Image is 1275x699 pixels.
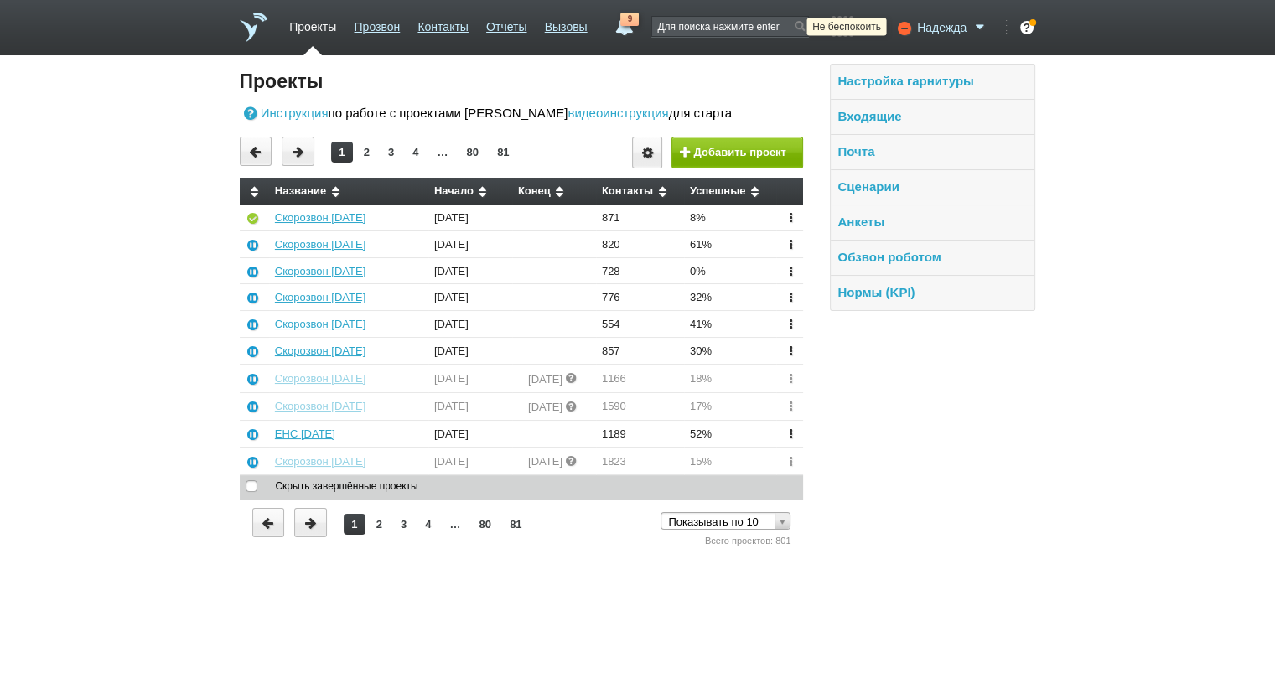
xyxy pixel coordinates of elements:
[596,421,684,448] td: 1189
[528,401,562,414] span: [DATE]
[545,12,588,36] a: Вызовы
[684,205,776,230] td: 8%
[381,142,402,163] a: 3
[837,109,901,123] a: Входящие
[289,12,336,36] a: Проекты
[684,338,776,365] td: 30%
[275,400,365,412] a: Скорозвон [DATE]
[1020,21,1034,34] div: ?
[684,392,776,420] td: 17%
[356,142,377,163] a: 2
[428,284,512,311] td: [DATE]
[837,74,973,88] a: Настройка гарнитуры
[275,238,365,251] a: Скорозвон [DATE]
[428,365,512,392] td: [DATE]
[275,185,422,199] div: Название
[428,392,512,420] td: [DATE]
[668,513,768,531] span: Показывать по 10
[417,12,468,36] a: Контакты
[429,142,455,163] a: …
[428,447,512,474] td: [DATE]
[502,514,529,535] a: 81
[705,536,791,546] span: Всего проектов: 801
[596,311,684,338] td: 554
[609,13,639,33] a: 9
[275,455,365,468] a: Скорозвон [DATE]
[690,185,770,199] div: Успешные
[596,257,684,284] td: 728
[434,185,505,199] div: Начало
[275,427,335,440] a: ЕНС [DATE]
[490,142,516,163] a: 81
[428,230,512,257] td: [DATE]
[596,230,684,257] td: 820
[837,215,884,229] a: Анкеты
[354,12,400,36] a: Прозвон
[240,104,329,123] a: Инструкция
[661,512,790,530] a: Показывать по 10
[684,311,776,338] td: 41%
[837,179,899,194] a: Сценарии
[393,514,414,535] a: 3
[837,250,941,264] a: Обзвон роботом
[917,18,989,34] a: Надежда
[369,514,390,535] a: 2
[442,514,468,535] a: …
[518,185,589,199] div: Конец
[331,142,352,163] a: 1
[259,480,417,492] span: Скрыть завершённые проекты
[684,284,776,311] td: 32%
[917,19,967,36] span: Надежда
[428,205,512,230] td: [DATE]
[602,185,677,199] div: Контакты
[240,104,804,123] div: по работе с проектами [PERSON_NAME] для старта
[684,421,776,448] td: 52%
[620,13,639,26] span: 9
[528,374,562,386] span: [DATE]
[428,257,512,284] td: [DATE]
[428,311,512,338] td: [DATE]
[428,338,512,365] td: [DATE]
[837,285,915,299] a: Нормы (KPI)
[596,284,684,311] td: 776
[459,142,486,163] a: 80
[344,514,365,535] a: 1
[275,344,365,357] a: Скорозвон [DATE]
[428,421,512,448] td: [DATE]
[275,291,365,303] a: Скорозвон [DATE]
[596,447,684,474] td: 1823
[568,104,668,123] a: видеоинструкция
[240,68,804,95] h4: Проекты
[417,514,438,535] a: 4
[837,144,874,158] a: Почта
[596,365,684,392] td: 1166
[275,372,365,385] a: Скорозвон [DATE]
[275,265,365,277] a: Скорозвон [DATE]
[472,514,499,535] a: 80
[684,365,776,392] td: 18%
[671,137,803,169] button: Добавить проект
[275,211,365,224] a: Скорозвон [DATE]
[596,392,684,420] td: 1590
[275,318,365,330] a: Скорозвон [DATE]
[528,456,562,469] span: [DATE]
[596,205,684,230] td: 871
[684,447,776,474] td: 15%
[240,13,267,42] a: На главную
[486,12,526,36] a: Отчеты
[652,17,808,36] input: Для поиска нажмите enter
[405,142,426,163] a: 4
[596,338,684,365] td: 857
[684,230,776,257] td: 61%
[684,257,776,284] td: 0%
